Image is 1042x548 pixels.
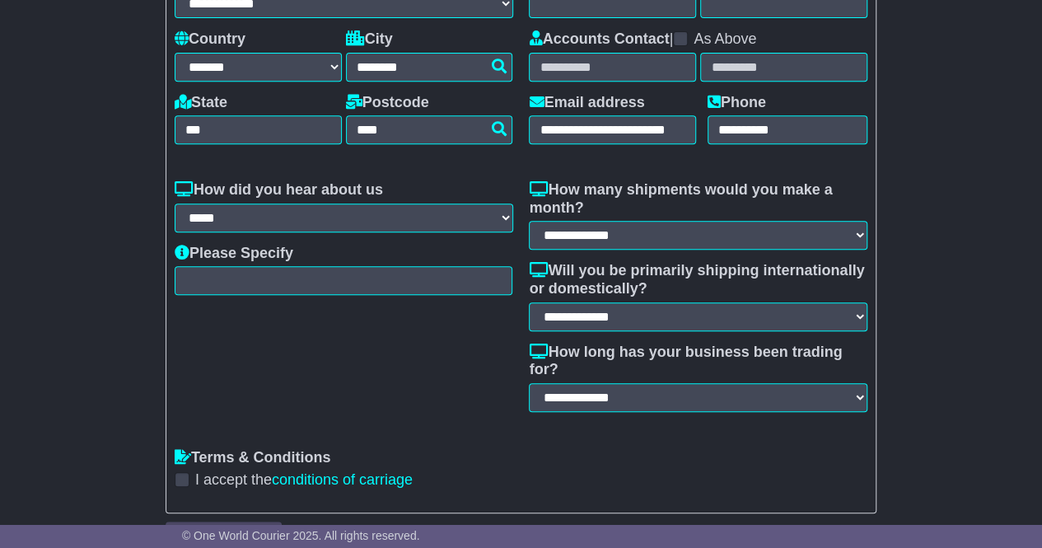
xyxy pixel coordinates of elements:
[175,181,383,199] label: How did you hear about us
[272,471,413,488] a: conditions of carriage
[175,94,227,112] label: State
[175,245,293,263] label: Please Specify
[346,30,393,49] label: City
[182,529,420,542] span: © One World Courier 2025. All rights reserved.
[694,30,756,49] label: As Above
[529,30,669,49] label: Accounts Contact
[708,94,766,112] label: Phone
[175,449,331,467] label: Terms & Conditions
[529,94,644,112] label: Email address
[529,181,867,217] label: How many shipments would you make a month?
[175,30,245,49] label: Country
[195,471,413,489] label: I accept the
[529,344,867,379] label: How long has your business been trading for?
[529,262,867,297] label: Will you be primarily shipping internationally or domestically?
[346,94,429,112] label: Postcode
[529,30,867,53] div: |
